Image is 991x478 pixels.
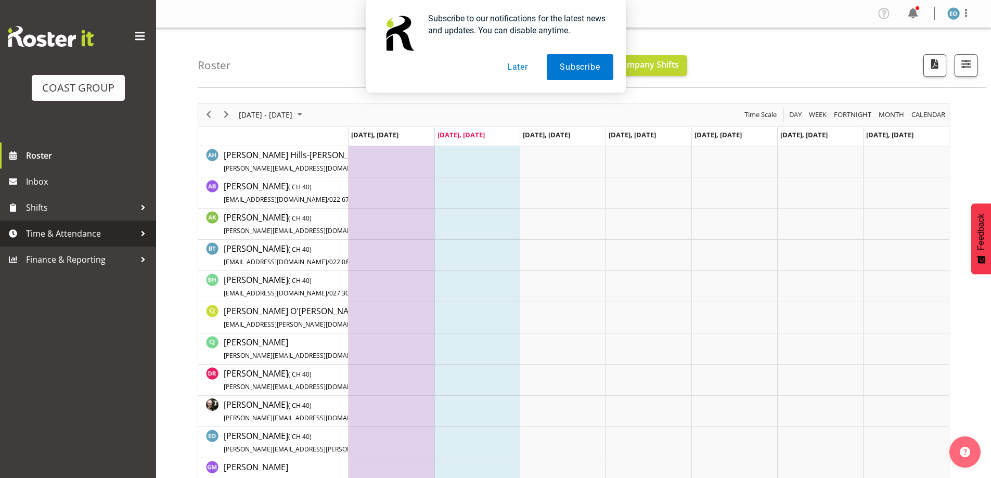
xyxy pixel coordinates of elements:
span: ( CH 40) [288,183,312,191]
a: [PERSON_NAME](CH 40)[PERSON_NAME][EMAIL_ADDRESS][PERSON_NAME][DOMAIN_NAME] [224,430,467,455]
td: Bryan Humprhries resource [198,271,349,302]
td: Amy Robinson resource [198,177,349,209]
span: ( CH 40) [288,370,312,379]
span: [DATE], [DATE] [437,130,485,139]
button: Subscribe [547,54,613,80]
span: Fortnight [833,108,872,121]
button: Next [220,108,234,121]
div: Subscribe to our notifications for the latest news and updates. You can disable anytime. [420,12,613,36]
span: Month [878,108,905,121]
span: Roster [26,148,151,163]
span: ( CH 40) [288,214,312,223]
div: previous period [200,104,217,126]
a: [PERSON_NAME](CH 40)[EMAIL_ADDRESS][DOMAIN_NAME]/022 087 0480 [224,242,369,267]
a: [PERSON_NAME] Hills-[PERSON_NAME][PERSON_NAME][EMAIL_ADDRESS][DOMAIN_NAME] [224,149,418,174]
span: Shifts [26,200,135,215]
span: [PERSON_NAME] [224,430,467,454]
a: [PERSON_NAME][PERSON_NAME][EMAIL_ADDRESS][DOMAIN_NAME] [224,336,418,361]
span: 027 309 9306 [329,289,369,298]
span: [PERSON_NAME] [224,180,369,204]
span: Inbox [26,174,151,189]
img: help-xxl-2.png [960,447,970,457]
a: [PERSON_NAME] O'[PERSON_NAME][EMAIL_ADDRESS][PERSON_NAME][DOMAIN_NAME] [224,305,418,330]
span: / [327,289,329,298]
span: ( CH 40) [288,276,312,285]
span: [DATE], [DATE] [609,130,656,139]
span: [EMAIL_ADDRESS][PERSON_NAME][DOMAIN_NAME] [224,320,376,329]
span: / [327,257,329,266]
a: [PERSON_NAME](CH 40)[PERSON_NAME][EMAIL_ADDRESS][DOMAIN_NAME] [224,211,414,236]
button: Timeline Day [788,108,804,121]
td: Brad Tweedy resource [198,240,349,271]
span: [PERSON_NAME] [224,243,369,267]
span: calendar [910,108,946,121]
span: [PERSON_NAME][EMAIL_ADDRESS][DOMAIN_NAME] [224,226,376,235]
div: September 22 - 28, 2025 [235,104,308,126]
button: Previous [202,108,216,121]
a: [PERSON_NAME](CH 40)[EMAIL_ADDRESS][DOMAIN_NAME]/022 679 0786 [224,180,369,205]
span: Time & Attendance [26,226,135,241]
a: [PERSON_NAME](CH 40)[PERSON_NAME][EMAIL_ADDRESS][DOMAIN_NAME] [224,367,414,392]
span: [EMAIL_ADDRESS][DOMAIN_NAME] [224,257,327,266]
span: [DATE], [DATE] [523,130,570,139]
span: ( CH 40) [288,245,312,254]
span: [PERSON_NAME] [224,337,418,360]
td: Craig Jenkins resource [198,333,349,365]
div: next period [217,104,235,126]
span: [DATE], [DATE] [351,130,398,139]
span: [PERSON_NAME] [224,212,414,236]
span: [DATE], [DATE] [866,130,913,139]
span: ( CH 40) [288,401,312,410]
span: [PERSON_NAME] [224,274,369,298]
img: notification icon [378,12,420,54]
button: Timeline Month [877,108,906,121]
span: [EMAIL_ADDRESS][DOMAIN_NAME] [224,289,327,298]
td: Dayle Eathorne resource [198,396,349,427]
a: [PERSON_NAME](CH 40)[PERSON_NAME][EMAIL_ADDRESS][DOMAIN_NAME] [224,398,414,423]
button: Timeline Week [807,108,829,121]
span: [DATE], [DATE] [780,130,828,139]
span: 022 679 0786 [329,195,369,204]
span: [PERSON_NAME][EMAIL_ADDRESS][PERSON_NAME][DOMAIN_NAME] [224,445,425,454]
button: Time Scale [743,108,779,121]
button: Feedback - Show survey [971,203,991,274]
span: [DATE], [DATE] [694,130,742,139]
span: [PERSON_NAME] [224,368,414,392]
span: [EMAIL_ADDRESS][DOMAIN_NAME] [224,195,327,204]
td: Ed Odum resource [198,427,349,458]
span: Time Scale [743,108,778,121]
span: [DATE] - [DATE] [238,108,293,121]
td: Angela Kerrigan resource [198,209,349,240]
button: Fortnight [832,108,873,121]
span: 022 087 0480 [329,257,369,266]
span: [PERSON_NAME][EMAIL_ADDRESS][DOMAIN_NAME] [224,382,376,391]
button: Later [494,54,541,80]
td: Dave Rimmer resource [198,365,349,396]
span: Day [788,108,803,121]
button: Month [910,108,947,121]
span: Feedback [976,214,986,250]
span: [PERSON_NAME][EMAIL_ADDRESS][DOMAIN_NAME] [224,164,376,173]
span: Week [808,108,828,121]
span: / [327,195,329,204]
button: September 2025 [237,108,307,121]
span: ( CH 40) [288,432,312,441]
span: [PERSON_NAME] O'[PERSON_NAME] [224,305,418,329]
span: [PERSON_NAME][EMAIL_ADDRESS][DOMAIN_NAME] [224,414,376,422]
span: [PERSON_NAME] Hills-[PERSON_NAME] [224,149,418,173]
span: Finance & Reporting [26,252,135,267]
td: Ambrose Hills-Simonsen resource [198,146,349,177]
a: [PERSON_NAME](CH 40)[EMAIL_ADDRESS][DOMAIN_NAME]/027 309 9306 [224,274,369,299]
td: Callum Jack O'Leary Scott resource [198,302,349,333]
span: [PERSON_NAME] [224,399,414,423]
span: [PERSON_NAME][EMAIL_ADDRESS][DOMAIN_NAME] [224,351,376,360]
